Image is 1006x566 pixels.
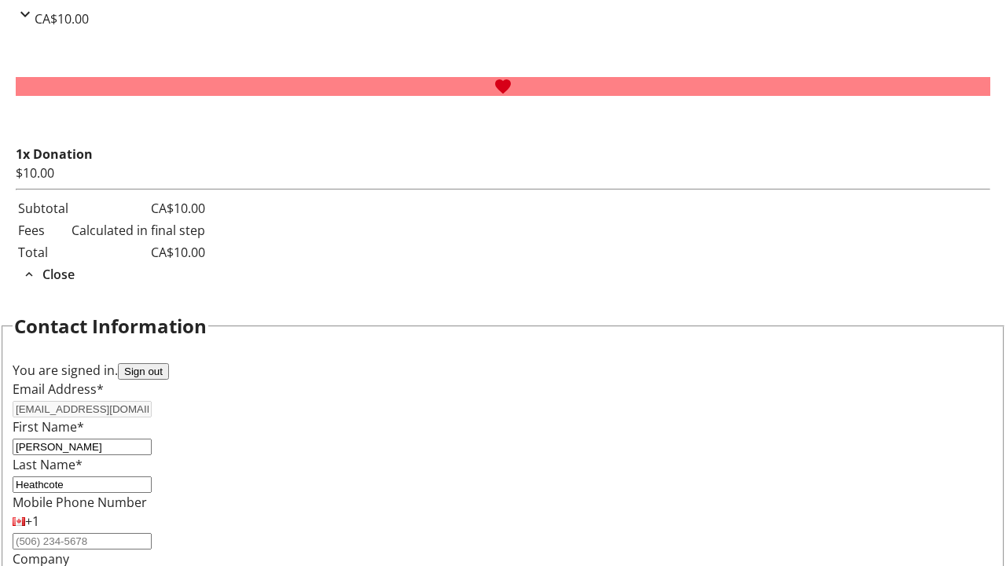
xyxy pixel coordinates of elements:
[13,456,83,473] label: Last Name*
[16,145,93,163] strong: 1x Donation
[35,10,89,28] span: CA$10.00
[42,265,75,284] span: Close
[13,361,993,380] div: You are signed in.
[16,164,990,182] div: $10.00
[13,418,84,436] label: First Name*
[13,380,104,398] label: Email Address*
[71,242,206,263] td: CA$10.00
[71,220,206,241] td: Calculated in final step
[17,242,69,263] td: Total
[16,265,81,284] button: Close
[71,198,206,219] td: CA$10.00
[16,28,990,285] div: CartCA$10.00
[17,220,69,241] td: Fees
[118,363,169,380] button: Sign out
[13,494,147,511] label: Mobile Phone Number
[13,533,152,549] input: (506) 234-5678
[14,312,207,340] h2: Contact Information
[17,198,69,219] td: Subtotal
